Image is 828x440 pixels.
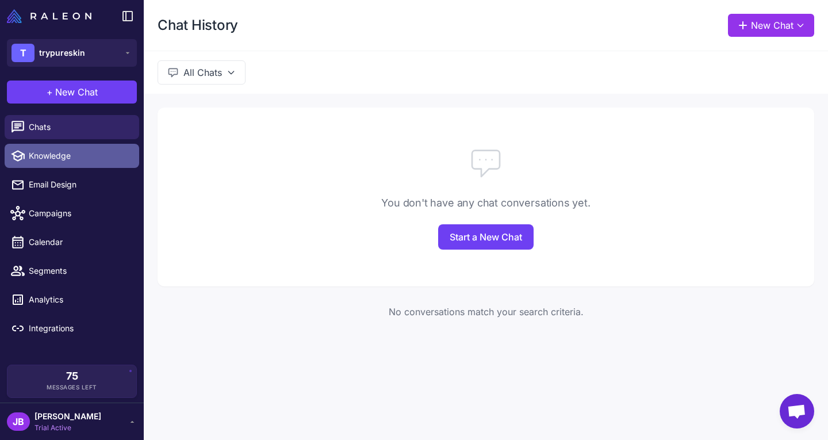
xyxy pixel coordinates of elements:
span: Chats [29,121,130,133]
a: Calendar [5,230,139,254]
span: Analytics [29,293,130,306]
a: Email Design [5,173,139,197]
button: New Chat [728,14,814,37]
div: You don't have any chat conversations yet. [158,195,814,211]
span: 75 [66,371,78,381]
span: trypureskin [39,47,85,59]
span: Messages Left [47,383,97,392]
a: Open chat [780,394,814,428]
span: Trial Active [34,423,101,433]
img: Raleon Logo [7,9,91,23]
span: Campaigns [29,207,130,220]
a: Raleon Logo [7,9,96,23]
span: [PERSON_NAME] [34,410,101,423]
button: Ttrypureskin [7,39,137,67]
a: Chats [5,115,139,139]
div: JB [7,412,30,431]
span: New Chat [55,85,98,99]
a: Analytics [5,288,139,312]
span: Knowledge [29,150,130,162]
span: + [47,85,53,99]
span: Integrations [29,322,130,335]
a: Campaigns [5,201,139,225]
a: Integrations [5,316,139,340]
div: T [11,44,34,62]
a: Knowledge [5,144,139,168]
h1: Chat History [158,16,238,35]
button: All Chats [158,60,246,85]
button: +New Chat [7,81,137,104]
a: Segments [5,259,139,283]
span: Calendar [29,236,130,248]
a: Start a New Chat [438,224,534,250]
div: No conversations match your search criteria. [158,305,814,319]
span: Email Design [29,178,130,191]
span: Segments [29,265,130,277]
